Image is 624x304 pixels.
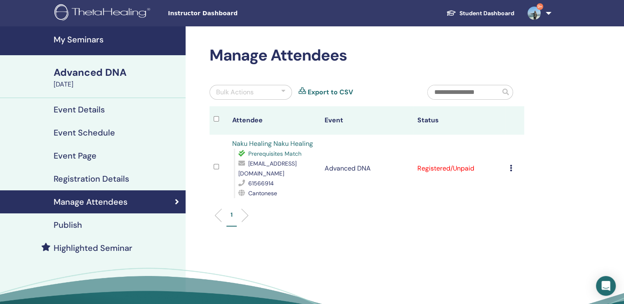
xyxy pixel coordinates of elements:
[320,106,413,135] th: Event
[308,87,353,97] a: Export to CSV
[54,80,181,89] div: [DATE]
[248,189,277,197] span: Cantonese
[54,35,181,44] h4: My Seminars
[238,160,297,177] span: [EMAIL_ADDRESS][DOMAIN_NAME]
[54,243,132,253] h4: Highlighted Seminar
[54,220,82,230] h4: Publish
[596,276,616,296] div: Open Intercom Messenger
[49,65,186,89] a: Advanced DNA[DATE]
[446,9,456,16] img: graduation-cap-white.svg
[54,174,129,184] h4: Registration Details
[54,105,105,115] h4: Event Details
[231,210,233,219] p: 1
[228,106,320,135] th: Attendee
[54,151,97,161] h4: Event Page
[216,87,254,97] div: Bulk Actions
[527,7,541,20] img: default.jpg
[54,128,115,138] h4: Event Schedule
[210,46,524,65] h2: Manage Attendees
[54,4,153,23] img: logo.png
[320,135,413,202] td: Advanced DNA
[232,139,313,148] a: Naku Healing Naku Healing
[248,150,301,157] span: Prerequisites Match
[54,197,127,207] h4: Manage Attendees
[537,3,543,10] span: 9+
[54,65,181,80] div: Advanced DNA
[413,106,505,135] th: Status
[168,9,292,18] span: Instructor Dashboard
[440,6,521,21] a: Student Dashboard
[248,180,274,187] span: 61566914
